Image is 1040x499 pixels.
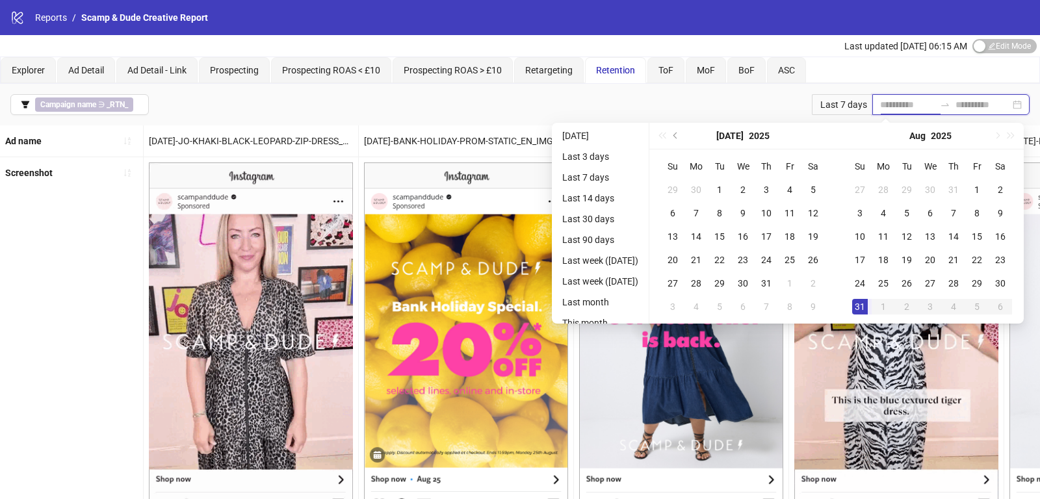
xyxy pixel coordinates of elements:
div: 7 [688,205,704,221]
td: 2025-08-22 [965,248,989,272]
td: 2025-08-02 [801,272,825,295]
td: 2025-07-02 [731,178,755,201]
span: swap-right [940,99,950,110]
span: Scamp & Dude Creative Report [81,12,208,23]
div: 20 [922,252,938,268]
td: 2025-08-21 [942,248,965,272]
div: 6 [665,205,681,221]
div: 30 [922,182,938,198]
div: 1 [712,182,727,198]
span: ∋ [35,97,133,112]
div: 12 [899,229,915,244]
b: Screenshot [5,168,53,178]
th: Su [661,155,684,178]
div: 13 [922,229,938,244]
div: 26 [899,275,915,291]
div: 29 [899,182,915,198]
td: 2025-07-27 [848,178,872,201]
td: 2025-08-04 [684,295,708,318]
th: Th [942,155,965,178]
td: 2025-08-07 [755,295,778,318]
li: Last 3 days [557,149,643,164]
div: 14 [946,229,961,244]
a: Reports [32,10,70,25]
div: 7 [759,299,774,314]
div: 23 [735,252,751,268]
td: 2025-08-25 [872,272,895,295]
div: 10 [852,229,868,244]
td: 2025-08-07 [942,201,965,225]
button: Choose a year [749,123,770,149]
td: 2025-07-09 [731,201,755,225]
td: 2025-07-29 [895,178,918,201]
div: 16 [735,229,751,244]
button: Previous month (PageUp) [669,123,683,149]
div: 18 [782,229,798,244]
td: 2025-08-13 [918,225,942,248]
div: 8 [712,205,727,221]
div: 21 [688,252,704,268]
span: ToF [658,65,673,75]
td: 2025-07-15 [708,225,731,248]
td: 2025-09-02 [895,295,918,318]
div: 30 [735,275,751,291]
td: 2025-07-31 [942,178,965,201]
td: 2025-07-13 [661,225,684,248]
td: 2025-09-05 [965,295,989,318]
div: 29 [712,275,727,291]
span: Ad Detail - Link [127,65,187,75]
div: 5 [712,299,727,314]
div: 8 [969,205,985,221]
td: 2025-08-01 [778,272,801,295]
td: 2025-07-18 [778,225,801,248]
div: 27 [922,275,938,291]
div: 20 [665,252,681,268]
td: 2025-06-29 [661,178,684,201]
div: 1 [876,299,891,314]
td: 2025-09-06 [989,295,1012,318]
div: 2 [805,275,821,291]
div: 7 [946,205,961,221]
div: 2 [735,182,751,198]
button: Choose a month [909,123,926,149]
td: 2025-08-09 [801,295,825,318]
td: 2025-07-04 [778,178,801,201]
td: 2025-08-23 [989,248,1012,272]
span: Explorer [12,65,45,75]
td: 2025-08-29 [965,272,989,295]
b: Ad name [5,136,42,146]
div: 3 [665,299,681,314]
div: 28 [946,275,961,291]
li: / [72,10,76,25]
th: Tu [708,155,731,178]
div: 19 [899,252,915,268]
td: 2025-07-30 [918,178,942,201]
td: 2025-08-04 [872,201,895,225]
th: Mo [684,155,708,178]
span: Ad Detail [68,65,104,75]
td: 2025-06-30 [684,178,708,201]
td: 2025-08-15 [965,225,989,248]
div: 25 [876,275,891,291]
span: MoF [697,65,715,75]
td: 2025-09-04 [942,295,965,318]
li: Last 7 days [557,170,643,185]
td: 2025-07-10 [755,201,778,225]
td: 2025-07-12 [801,201,825,225]
div: 9 [993,205,1008,221]
div: 29 [969,275,985,291]
div: 11 [876,229,891,244]
span: sort-ascending [123,168,132,177]
button: Choose a year [931,123,952,149]
td: 2025-08-08 [778,295,801,318]
td: 2025-07-25 [778,248,801,272]
div: 24 [852,275,868,291]
div: 27 [665,275,681,291]
td: 2025-07-30 [731,272,755,295]
div: 13 [665,229,681,244]
div: 29 [665,182,681,198]
div: 23 [993,252,1008,268]
div: 17 [852,252,868,268]
div: 19 [805,229,821,244]
span: filter [21,100,30,109]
